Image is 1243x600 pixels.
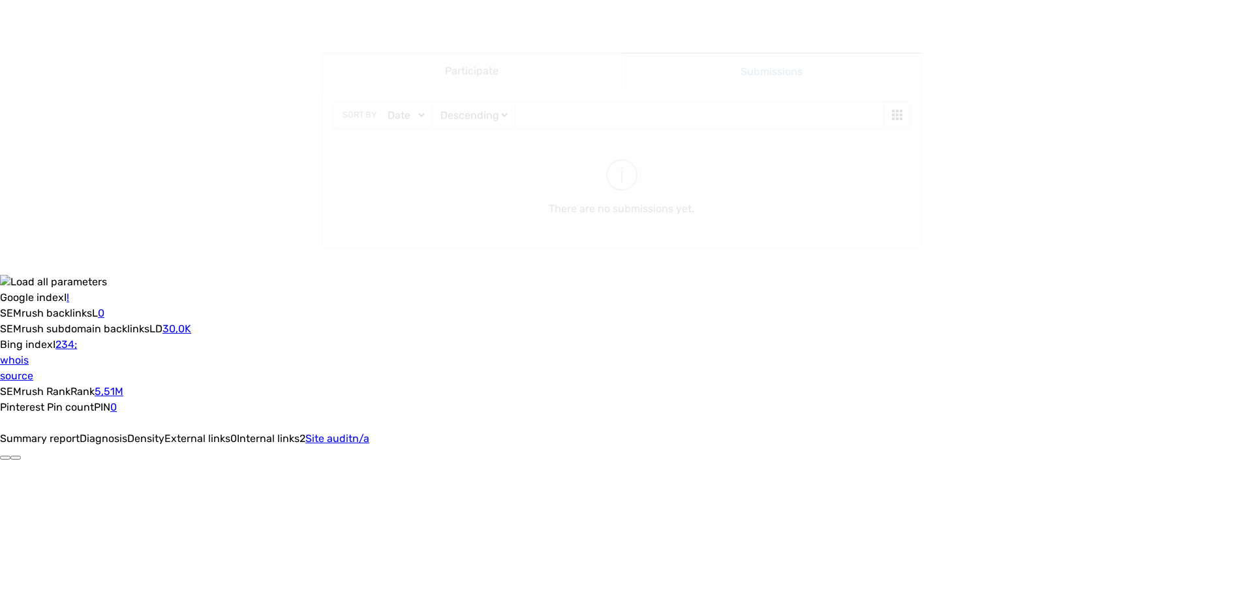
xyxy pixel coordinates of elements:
span: External links [164,432,230,445]
a: 0 [98,307,104,319]
a: 5,51M [95,385,123,398]
span: I [64,291,67,304]
span: Density [127,432,164,445]
span: LD [149,323,162,335]
a: Site auditn/a [305,432,369,445]
span: I [53,338,55,351]
span: PIN [94,401,110,413]
button: Configure panel [10,456,21,460]
span: Load all parameters [10,276,107,288]
span: 0 [230,432,237,445]
span: n/a [352,432,369,445]
span: Internal links [237,432,299,445]
span: Rank [70,385,95,398]
span: 2 [299,432,305,445]
a: 0 [110,401,117,413]
span: Site audit [305,432,352,445]
a: ! [67,291,69,304]
a: 234; [55,338,77,351]
span: L [92,307,98,319]
span: Diagnosis [80,432,127,445]
a: 30,0K [162,323,191,335]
